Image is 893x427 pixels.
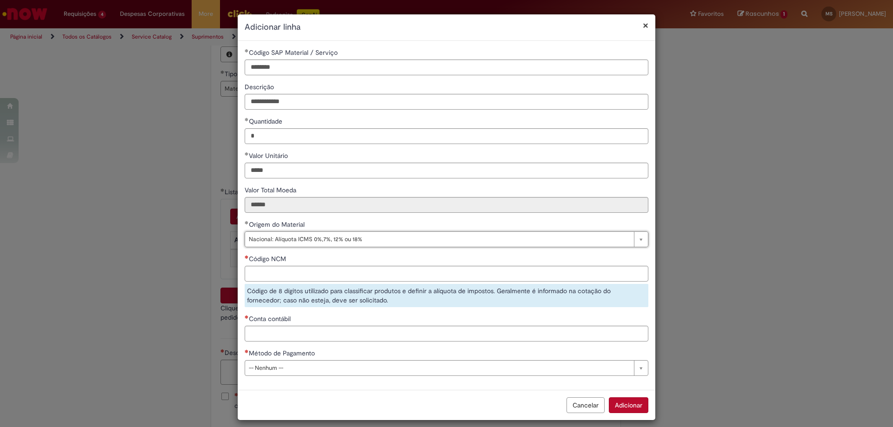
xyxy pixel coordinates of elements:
span: Código SAP Material / Serviço [249,48,340,57]
button: Cancelar [566,397,605,413]
span: Origem do Material [249,220,307,229]
button: Adicionar [609,397,648,413]
span: Conta contábil [249,315,293,323]
span: Somente leitura - Valor Total Moeda [245,186,298,194]
span: Nacional: Alíquota ICMS 0%,7%, 12% ou 18% [249,232,629,247]
input: Valor Unitário [245,163,648,178]
input: Valor Total Moeda [245,197,648,213]
span: Necessários [245,315,249,319]
input: Quantidade [245,128,648,144]
input: Descrição [245,94,648,110]
span: -- Nenhum -- [249,361,629,375]
input: Código SAP Material / Serviço [245,59,648,75]
h2: Adicionar linha [245,21,648,33]
span: Obrigatório Preenchido [245,152,249,156]
span: Necessários [245,255,249,259]
span: Necessários [245,349,249,353]
input: Código NCM [245,266,648,282]
button: Fechar modal [643,20,648,30]
span: Obrigatório Preenchido [245,221,249,224]
span: Método de Pagamento [249,349,317,357]
input: Conta contábil [245,326,648,342]
span: Código NCM [249,255,288,263]
span: Descrição [245,83,276,91]
span: Obrigatório Preenchido [245,49,249,53]
span: Obrigatório Preenchido [245,118,249,121]
span: Quantidade [249,117,284,125]
div: Código de 8 dígitos utilizado para classificar produtos e definir a alíquota de impostos. Geralme... [245,284,648,307]
span: Valor Unitário [249,151,290,160]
